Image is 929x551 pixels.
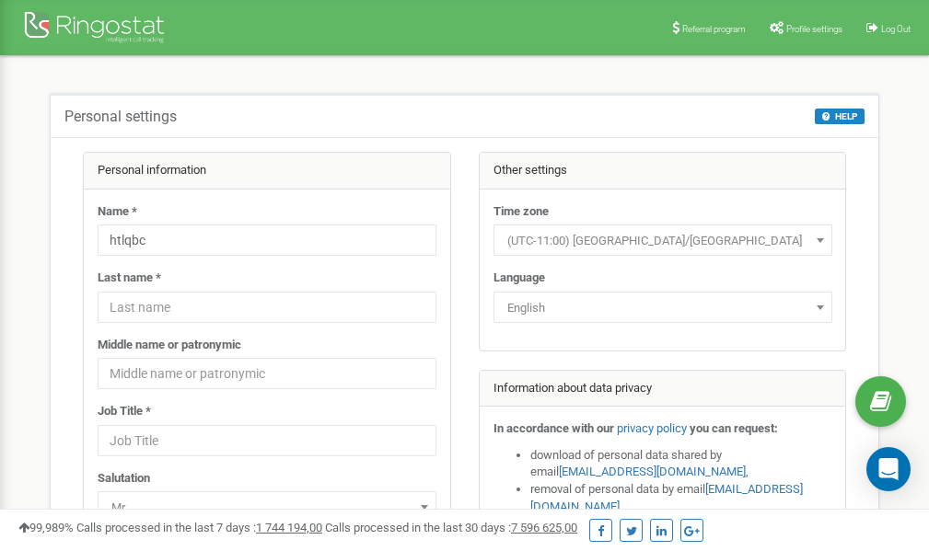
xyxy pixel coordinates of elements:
strong: you can request: [690,421,778,435]
span: Calls processed in the last 7 days : [76,521,322,534]
button: HELP [815,109,865,124]
div: Personal information [84,153,450,189]
input: Job Title [98,425,436,456]
span: Log Out [881,24,911,34]
div: Other settings [480,153,846,189]
span: Calls processed in the last 30 days : [325,521,577,534]
label: Name * [98,203,137,221]
div: Open Intercom Messenger [866,447,911,491]
input: Last name [98,292,436,323]
strong: In accordance with our [494,421,614,435]
li: download of personal data shared by email , [530,447,832,481]
label: Salutation [98,470,150,488]
label: Last name * [98,270,161,287]
span: Mr. [104,495,430,521]
span: 99,989% [18,521,74,534]
h5: Personal settings [64,109,177,125]
span: (UTC-11:00) Pacific/Midway [494,224,832,256]
span: Profile settings [786,24,842,34]
u: 7 596 625,00 [511,521,577,534]
label: Job Title * [98,403,151,420]
span: (UTC-11:00) Pacific/Midway [500,228,826,254]
span: English [500,295,826,321]
li: removal of personal data by email , [530,481,832,515]
label: Middle name or patronymic [98,337,241,354]
span: Mr. [98,491,436,522]
div: Information about data privacy [480,371,846,408]
label: Time zone [494,203,549,221]
u: 1 744 194,00 [256,521,322,534]
input: Middle name or patronymic [98,358,436,389]
label: Language [494,270,545,287]
input: Name [98,224,436,256]
a: privacy policy [617,421,687,435]
span: Referral program [682,24,746,34]
span: English [494,292,832,323]
a: [EMAIL_ADDRESS][DOMAIN_NAME] [559,465,746,478]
